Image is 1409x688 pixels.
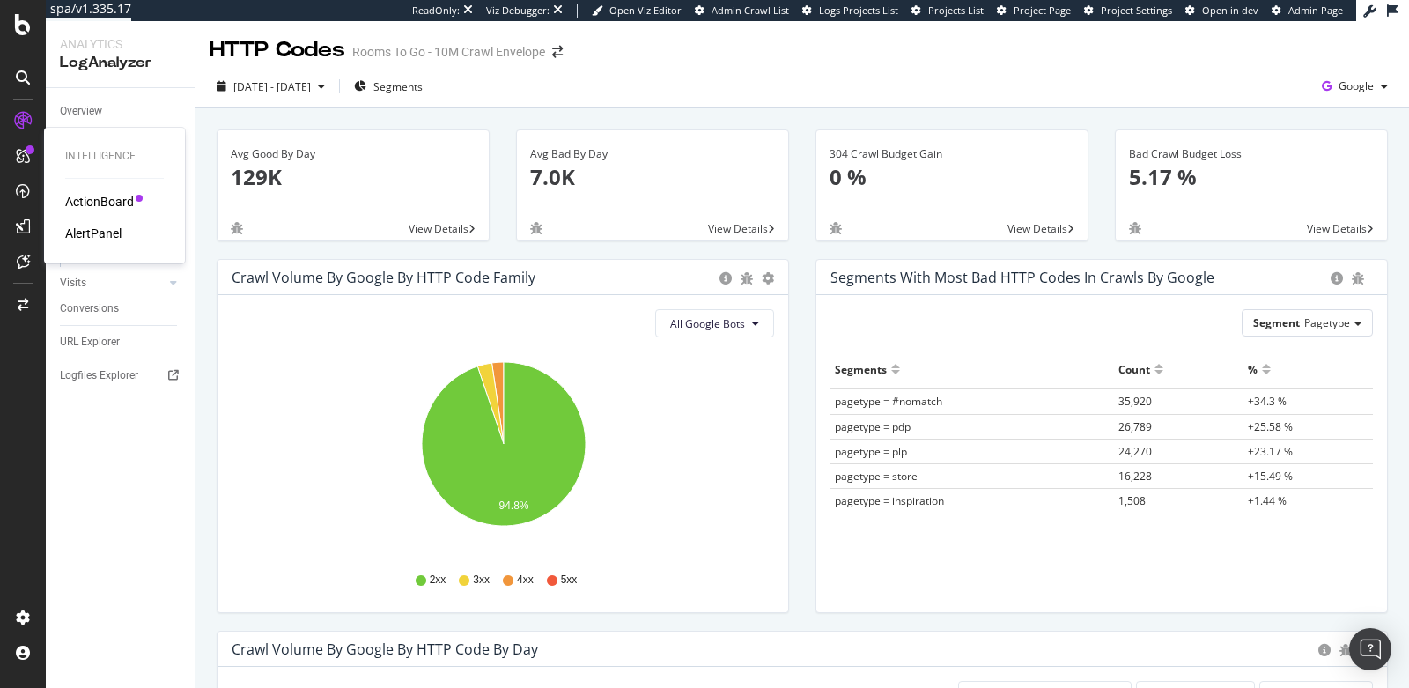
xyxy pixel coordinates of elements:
[65,225,122,242] a: AlertPanel
[60,333,182,351] a: URL Explorer
[1118,394,1152,409] span: 35,920
[60,274,86,292] div: Visits
[373,79,423,94] span: Segments
[232,351,775,556] svg: A chart.
[655,309,774,337] button: All Google Bots
[712,4,789,17] span: Admin Crawl List
[530,146,775,162] div: Avg Bad By Day
[762,272,774,285] div: gear
[1118,419,1152,434] span: 26,789
[65,149,164,164] div: Intelligence
[1007,221,1067,236] span: View Details
[552,46,563,58] div: arrow-right-arrow-left
[530,162,775,192] p: 7.0K
[592,4,682,18] a: Open Viz Editor
[835,493,944,508] span: pagetype = inspiration
[60,333,120,351] div: URL Explorer
[1248,394,1287,409] span: +34.3 %
[830,269,1214,286] div: Segments with most bad HTTP codes in Crawls by google
[498,499,528,512] text: 94.8%
[928,4,984,17] span: Projects List
[430,573,446,588] span: 2xx
[60,366,138,385] div: Logfiles Explorer
[231,222,243,234] div: bug
[835,469,918,484] span: pagetype = store
[1118,444,1152,459] span: 24,270
[233,79,311,94] span: [DATE] - [DATE]
[1253,315,1300,330] span: Segment
[409,221,468,236] span: View Details
[60,53,181,73] div: LogAnalyzer
[1315,72,1395,100] button: Google
[561,573,578,588] span: 5xx
[835,444,907,459] span: pagetype = plp
[1118,469,1152,484] span: 16,228
[486,4,550,18] div: Viz Debugger:
[210,35,345,65] div: HTTP Codes
[231,146,476,162] div: Avg Good By Day
[1352,272,1364,285] div: bug
[347,72,430,100] button: Segments
[210,72,332,100] button: [DATE] - [DATE]
[1118,493,1146,508] span: 1,508
[695,4,789,18] a: Admin Crawl List
[1101,4,1172,17] span: Project Settings
[835,419,911,434] span: pagetype = pdp
[1307,221,1367,236] span: View Details
[830,162,1074,192] p: 0 %
[1084,4,1172,18] a: Project Settings
[802,4,898,18] a: Logs Projects List
[997,4,1071,18] a: Project Page
[232,269,535,286] div: Crawl Volume by google by HTTP Code Family
[473,573,490,588] span: 3xx
[1202,4,1258,17] span: Open in dev
[1288,4,1343,17] span: Admin Page
[1185,4,1258,18] a: Open in dev
[60,274,165,292] a: Visits
[1248,493,1287,508] span: +1.44 %
[830,222,842,234] div: bug
[1248,444,1293,459] span: +23.17 %
[911,4,984,18] a: Projects List
[1331,272,1343,285] div: circle-info
[60,366,182,385] a: Logfiles Explorer
[830,146,1074,162] div: 304 Crawl Budget Gain
[835,355,887,383] div: Segments
[1339,644,1352,656] div: bug
[60,102,182,121] a: Overview
[835,394,942,409] span: pagetype = #nomatch
[1349,628,1391,670] div: Open Intercom Messenger
[1248,469,1293,484] span: +15.49 %
[65,193,134,211] a: ActionBoard
[1129,162,1374,192] p: 5.17 %
[741,272,753,285] div: bug
[1129,222,1141,234] div: bug
[231,162,476,192] p: 129K
[352,43,545,61] div: Rooms To Go - 10M Crawl Envelope
[60,35,181,53] div: Analytics
[719,272,732,285] div: circle-info
[609,4,682,17] span: Open Viz Editor
[60,300,119,318] div: Conversions
[1014,4,1071,17] span: Project Page
[60,102,102,121] div: Overview
[1318,644,1331,656] div: circle-info
[1248,419,1293,434] span: +25.58 %
[60,300,182,318] a: Conversions
[1248,355,1258,383] div: %
[1339,78,1374,93] span: Google
[1129,146,1374,162] div: Bad Crawl Budget Loss
[232,640,538,658] div: Crawl Volume by google by HTTP Code by Day
[530,222,542,234] div: bug
[670,316,745,331] span: All Google Bots
[1272,4,1343,18] a: Admin Page
[1304,315,1350,330] span: Pagetype
[412,4,460,18] div: ReadOnly:
[708,221,768,236] span: View Details
[819,4,898,17] span: Logs Projects List
[1118,355,1150,383] div: Count
[517,573,534,588] span: 4xx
